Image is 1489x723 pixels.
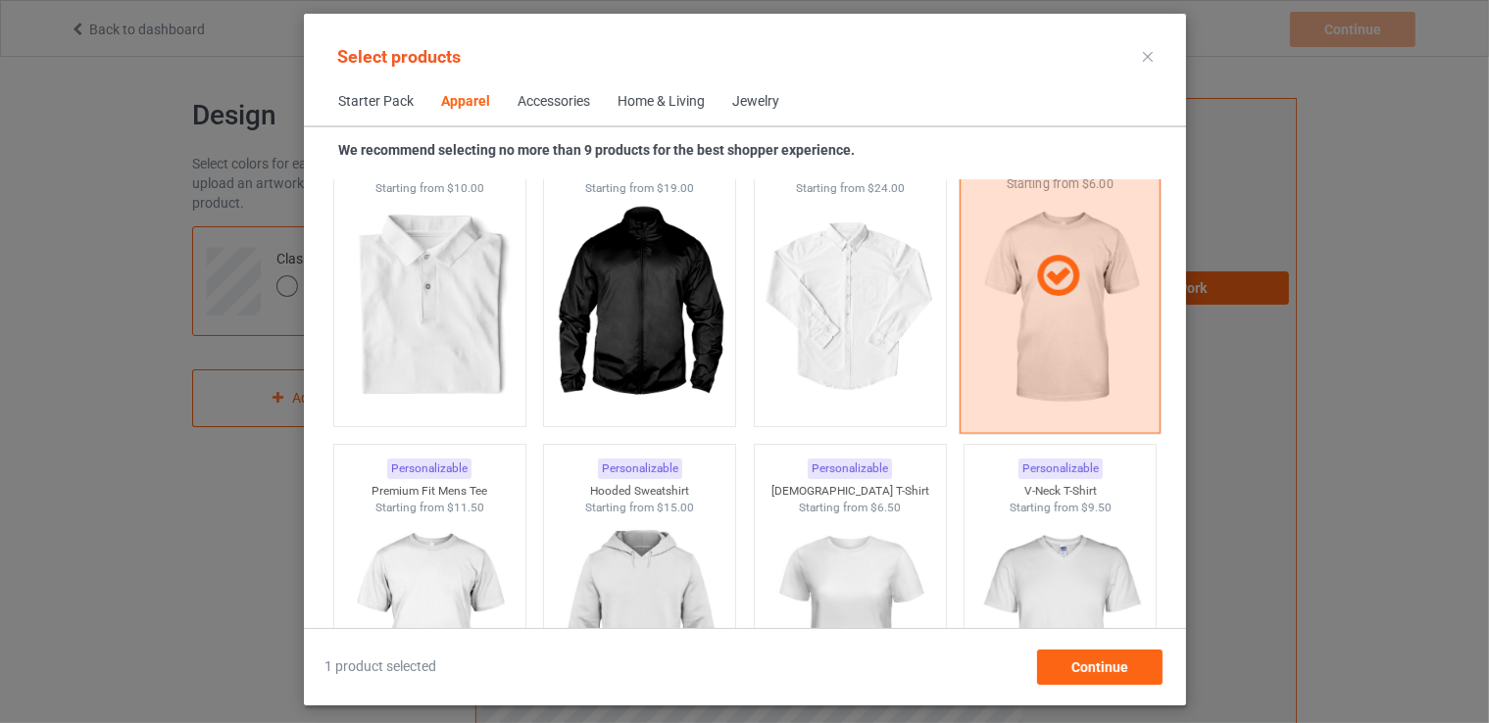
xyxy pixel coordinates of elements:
div: Personalizable [387,458,472,479]
span: $19.00 [657,181,694,195]
div: Starting from [754,180,945,197]
div: Apparel [441,92,490,112]
span: Starter Pack [324,78,427,125]
span: 1 product selected [324,657,436,677]
div: Jewelry [732,92,779,112]
span: $6.50 [870,501,901,514]
span: $10.00 [446,181,483,195]
div: Personalizable [1017,458,1102,479]
span: $24.00 [867,181,904,195]
img: regular.jpg [762,197,937,416]
div: Starting from [333,180,524,197]
span: $9.50 [1080,501,1111,514]
img: regular.jpg [552,197,727,416]
div: Starting from [333,500,524,516]
div: Accessories [518,92,590,112]
div: Personalizable [597,458,681,479]
strong: We recommend selecting no more than 9 products for the best shopper experience. [338,142,855,158]
div: Hooded Sweatshirt [544,483,735,500]
div: Starting from [544,500,735,516]
div: Home & Living [618,92,705,112]
span: Select products [337,46,461,67]
span: Continue [1070,659,1127,675]
div: Starting from [754,500,945,516]
div: V-Neck T-Shirt [965,483,1156,500]
div: Premium Fit Mens Tee [333,483,524,500]
div: Starting from [544,180,735,197]
div: Personalizable [808,458,892,479]
div: Continue [1036,650,1162,685]
div: [DEMOGRAPHIC_DATA] T-Shirt [754,483,945,500]
div: Starting from [965,500,1156,516]
span: $15.00 [657,501,694,514]
img: regular.jpg [341,197,517,416]
span: $11.50 [446,501,483,514]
